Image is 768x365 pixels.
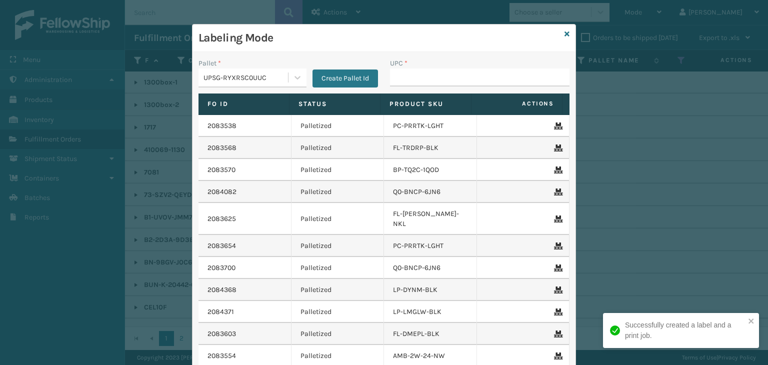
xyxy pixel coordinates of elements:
i: Remove From Pallet [554,242,560,249]
label: Pallet [198,58,221,68]
a: 2083568 [207,143,236,153]
td: Palletized [291,203,384,235]
td: Palletized [291,323,384,345]
div: UPSG-RYXRSC0UUC [203,72,289,83]
span: Actions [474,95,560,112]
td: Palletized [291,137,384,159]
td: Palletized [291,181,384,203]
td: BP-TQ2C-1QOD [384,159,477,181]
div: Successfully created a label and a print job. [625,320,745,341]
i: Remove From Pallet [554,188,560,195]
a: 2083700 [207,263,235,273]
a: 2083603 [207,329,236,339]
td: Palletized [291,279,384,301]
td: Palletized [291,301,384,323]
a: 2084368 [207,285,236,295]
a: 2083538 [207,121,236,131]
i: Remove From Pallet [554,122,560,129]
label: Status [298,99,371,108]
td: PC-PRRTK-LGHT [384,115,477,137]
td: FL-[PERSON_NAME]-NKL [384,203,477,235]
td: FL-TRDRP-BLK [384,137,477,159]
h3: Labeling Mode [198,30,560,45]
a: 2084082 [207,187,236,197]
i: Remove From Pallet [554,308,560,315]
a: 2083554 [207,351,236,361]
td: LP-LMGLW-BLK [384,301,477,323]
a: 2083654 [207,241,236,251]
button: close [748,317,755,326]
i: Remove From Pallet [554,286,560,293]
a: 2083570 [207,165,235,175]
i: Remove From Pallet [554,215,560,222]
td: FL-DMEPL-BLK [384,323,477,345]
button: Create Pallet Id [312,69,378,87]
i: Remove From Pallet [554,330,560,337]
td: Q0-BNCP-6JN6 [384,257,477,279]
a: 2083625 [207,214,236,224]
td: Palletized [291,159,384,181]
i: Remove From Pallet [554,264,560,271]
td: Palletized [291,235,384,257]
a: 2084371 [207,307,234,317]
label: Product SKU [389,99,462,108]
td: PC-PRRTK-LGHT [384,235,477,257]
i: Remove From Pallet [554,352,560,359]
td: Palletized [291,115,384,137]
td: Q0-BNCP-6JN6 [384,181,477,203]
td: LP-DYNM-BLK [384,279,477,301]
label: UPC [390,58,407,68]
i: Remove From Pallet [554,166,560,173]
label: Fo Id [207,99,280,108]
td: Palletized [291,257,384,279]
i: Remove From Pallet [554,144,560,151]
